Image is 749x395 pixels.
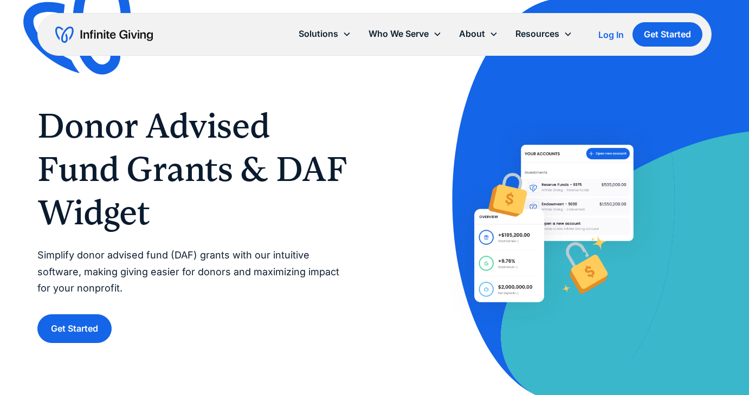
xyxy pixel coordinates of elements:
[444,115,663,332] img: Help donors easily give DAF grants to your nonprofit with Infinite Giving’s Donor Advised Fund so...
[360,22,450,46] div: Who We Serve
[450,22,507,46] div: About
[55,26,153,43] a: home
[515,27,559,41] div: Resources
[632,22,702,47] a: Get Started
[299,27,338,41] div: Solutions
[37,104,353,234] h1: Donor Advised Fund Grants & DAF Widget
[507,22,581,46] div: Resources
[37,314,112,343] a: Get Started
[598,28,624,41] a: Log In
[459,27,485,41] div: About
[369,27,429,41] div: Who We Serve
[37,247,353,297] p: Simplify donor advised fund (DAF) grants with our intuitive software, making giving easier for do...
[598,30,624,39] div: Log In
[290,22,360,46] div: Solutions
